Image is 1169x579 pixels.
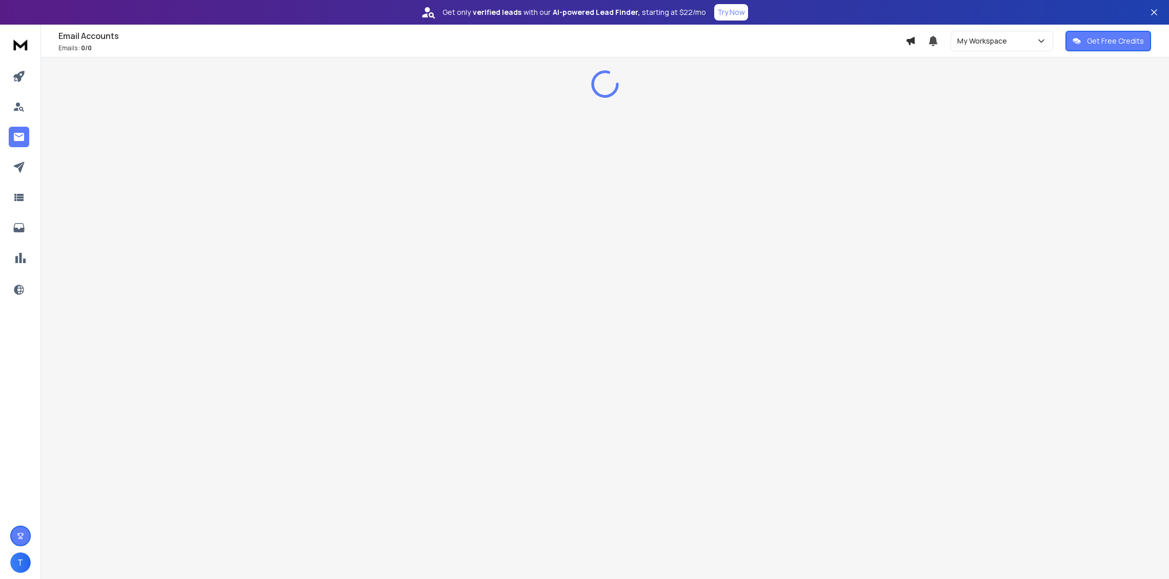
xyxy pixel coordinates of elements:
[58,44,905,52] p: Emails :
[1065,31,1151,51] button: Get Free Credits
[717,7,745,17] p: Try Now
[10,552,31,573] button: T
[1087,36,1144,46] p: Get Free Credits
[957,36,1011,46] p: My Workspace
[58,30,905,42] h1: Email Accounts
[10,35,31,54] img: logo
[553,7,640,17] strong: AI-powered Lead Finder,
[442,7,706,17] p: Get only with our starting at $22/mo
[81,44,92,52] span: 0 / 0
[473,7,521,17] strong: verified leads
[714,4,748,21] button: Try Now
